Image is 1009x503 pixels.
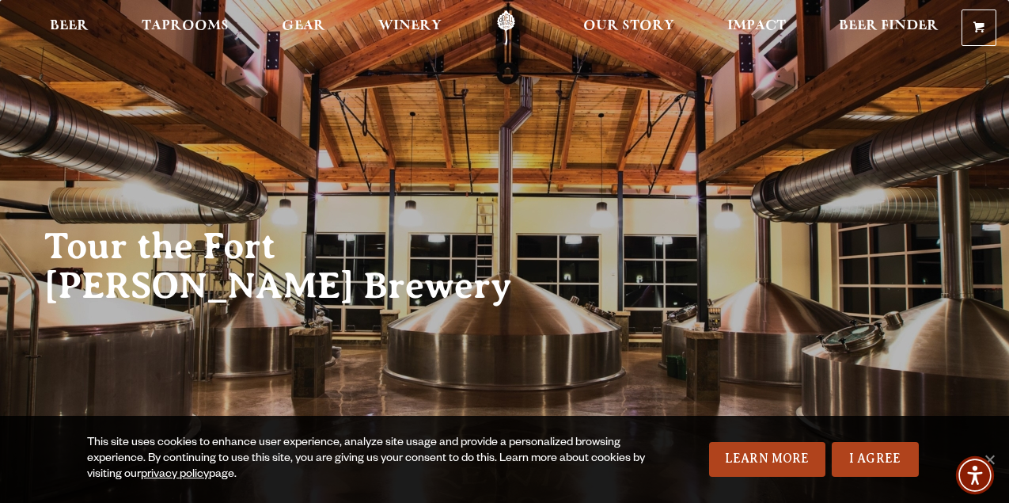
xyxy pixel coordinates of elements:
[368,10,452,46] a: Winery
[271,10,336,46] a: Gear
[44,227,538,306] h2: Tour the Fort [PERSON_NAME] Brewery
[87,436,645,483] div: This site uses cookies to enhance user experience, analyze site usage and provide a personalized ...
[282,20,325,32] span: Gear
[142,20,229,32] span: Taprooms
[40,10,99,46] a: Beer
[378,20,442,32] span: Winery
[727,20,786,32] span: Impact
[717,10,796,46] a: Impact
[956,456,994,494] div: Accessibility Menu
[839,20,939,32] span: Beer Finder
[832,442,919,477] a: I Agree
[476,10,536,46] a: Odell Home
[50,20,89,32] span: Beer
[141,469,209,482] a: privacy policy
[583,20,674,32] span: Our Story
[829,10,949,46] a: Beer Finder
[573,10,685,46] a: Our Story
[709,442,825,477] a: Learn More
[131,10,239,46] a: Taprooms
